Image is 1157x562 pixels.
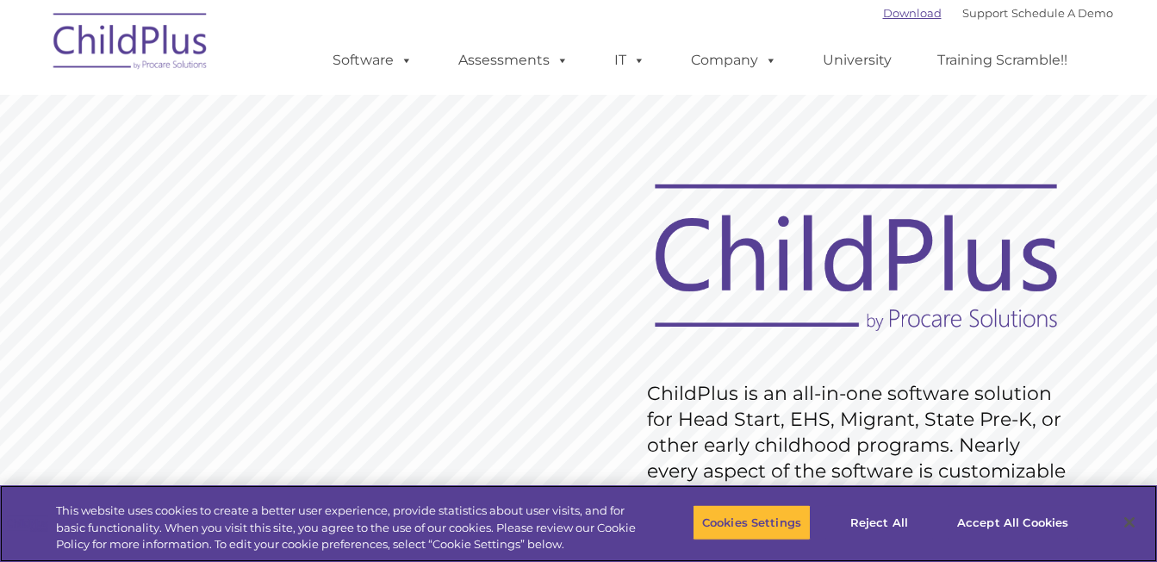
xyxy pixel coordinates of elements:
[825,504,933,540] button: Reject All
[647,381,1074,562] rs-layer: ChildPlus is an all-in-one software solution for Head Start, EHS, Migrant, State Pre-K, or other ...
[962,6,1008,20] a: Support
[948,504,1078,540] button: Accept All Cookies
[920,43,1085,78] a: Training Scramble!!
[56,503,637,553] div: This website uses cookies to create a better user experience, provide statistics about user visit...
[883,6,942,20] a: Download
[45,1,217,87] img: ChildPlus by Procare Solutions
[693,504,811,540] button: Cookies Settings
[315,43,430,78] a: Software
[674,43,794,78] a: Company
[1110,503,1148,541] button: Close
[806,43,909,78] a: University
[1011,6,1113,20] a: Schedule A Demo
[597,43,662,78] a: IT
[883,6,1113,20] font: |
[441,43,586,78] a: Assessments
